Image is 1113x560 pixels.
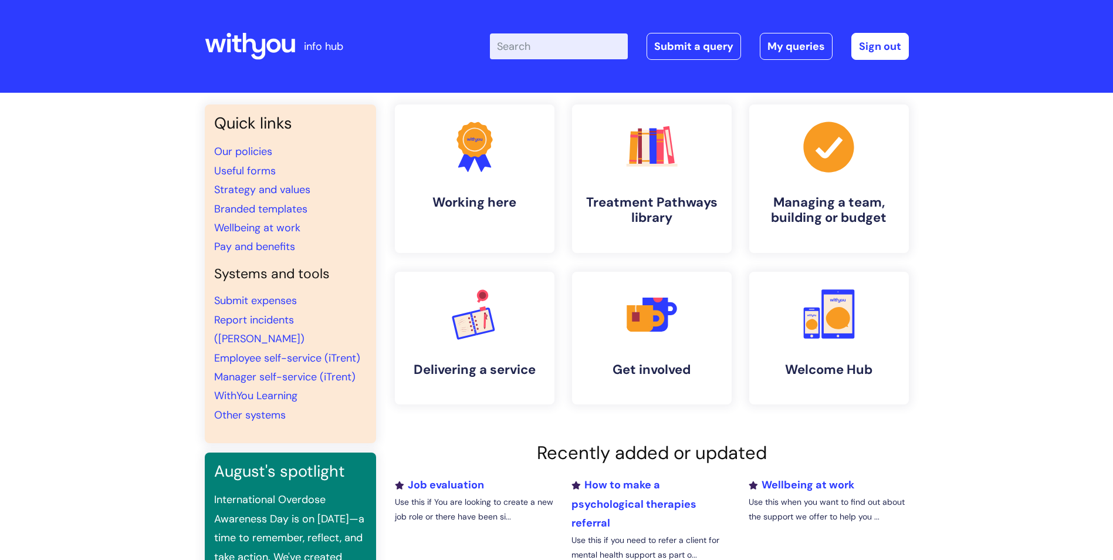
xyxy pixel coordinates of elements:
[214,221,300,235] a: Wellbeing at work
[759,195,899,226] h4: Managing a team, building or budget
[214,294,297,308] a: Submit expenses
[851,33,909,60] a: Sign out
[395,442,909,464] h2: Recently added or updated
[749,495,908,524] p: Use this when you want to find out about the support we offer to help you ...
[214,462,367,481] h3: August's spotlight
[571,478,696,530] a: How to make a psychological therapies referral
[214,114,367,133] h3: Quick links
[214,313,305,346] a: Report incidents ([PERSON_NAME])
[490,33,909,60] div: | -
[572,272,732,404] a: Get involved
[214,164,276,178] a: Useful forms
[395,495,554,524] p: Use this if You are looking to create a new job role or there have been si...
[490,33,628,59] input: Search
[749,104,909,253] a: Managing a team, building or budget
[395,104,554,253] a: Working here
[749,272,909,404] a: Welcome Hub
[214,202,307,216] a: Branded templates
[572,104,732,253] a: Treatment Pathways library
[760,33,833,60] a: My queries
[214,144,272,158] a: Our policies
[581,362,722,377] h4: Get involved
[214,389,297,403] a: WithYou Learning
[581,195,722,226] h4: Treatment Pathways library
[395,478,484,492] a: Job evaluation
[395,272,554,404] a: Delivering a service
[759,362,899,377] h4: Welcome Hub
[214,266,367,282] h4: Systems and tools
[214,408,286,422] a: Other systems
[214,351,360,365] a: Employee self-service (iTrent)
[304,37,343,56] p: info hub
[404,362,545,377] h4: Delivering a service
[214,370,356,384] a: Manager self-service (iTrent)
[749,478,854,492] a: Wellbeing at work
[404,195,545,210] h4: Working here
[647,33,741,60] a: Submit a query
[214,183,310,197] a: Strategy and values
[214,239,295,254] a: Pay and benefits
